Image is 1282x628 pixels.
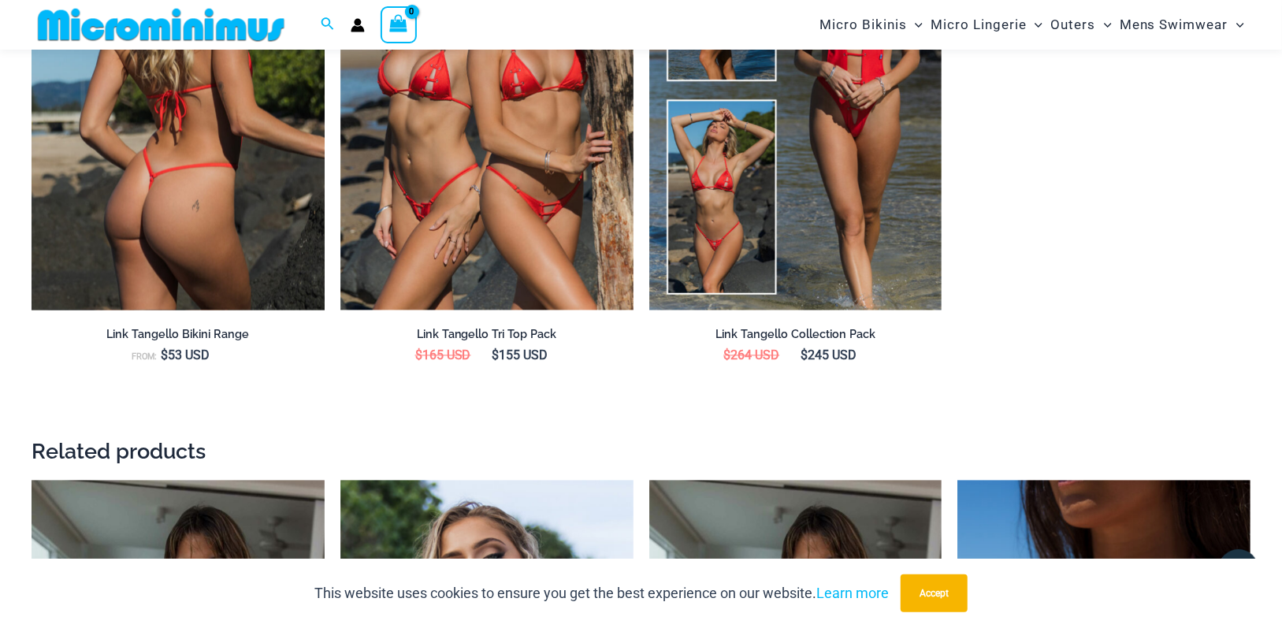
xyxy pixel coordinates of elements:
[816,585,889,601] a: Learn more
[723,347,779,362] bdi: 264 USD
[1120,5,1228,45] span: Mens Swimwear
[492,347,548,362] bdi: 155 USD
[801,347,857,362] bdi: 245 USD
[907,5,923,45] span: Menu Toggle
[415,347,471,362] bdi: 165 USD
[381,6,417,43] a: View Shopping Cart, empty
[351,18,365,32] a: Account icon link
[1047,5,1116,45] a: OutersMenu ToggleMenu Toggle
[813,2,1250,47] nav: Site Navigation
[1228,5,1244,45] span: Menu Toggle
[321,15,335,35] a: Search icon link
[161,347,168,362] span: $
[1096,5,1112,45] span: Menu Toggle
[819,5,907,45] span: Micro Bikinis
[32,437,1250,465] h2: Related products
[723,347,730,362] span: $
[492,347,500,362] span: $
[649,327,942,342] h2: Link Tangello Collection Pack
[32,327,325,342] h2: Link Tangello Bikini Range
[816,5,927,45] a: Micro BikinisMenu ToggleMenu Toggle
[161,347,210,362] bdi: 53 USD
[314,582,889,605] p: This website uses cookies to ensure you get the best experience on our website.
[801,347,808,362] span: $
[931,5,1027,45] span: Micro Lingerie
[132,351,157,362] span: From:
[901,574,968,612] button: Accept
[649,327,942,347] a: Link Tangello Collection Pack
[1027,5,1042,45] span: Menu Toggle
[415,347,422,362] span: $
[340,327,634,342] h2: Link Tangello Tri Top Pack
[927,5,1046,45] a: Micro LingerieMenu ToggleMenu Toggle
[1116,5,1248,45] a: Mens SwimwearMenu ToggleMenu Toggle
[32,7,291,43] img: MM SHOP LOGO FLAT
[340,327,634,347] a: Link Tangello Tri Top Pack
[1051,5,1096,45] span: Outers
[32,327,325,347] a: Link Tangello Bikini Range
